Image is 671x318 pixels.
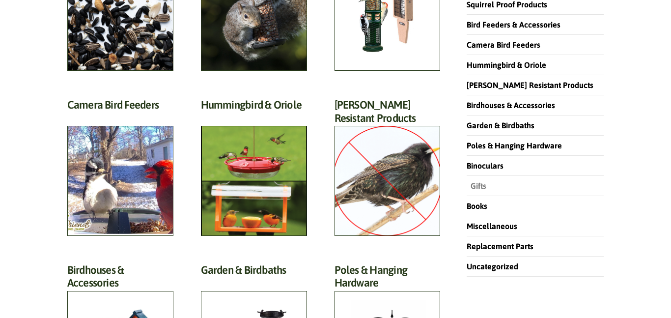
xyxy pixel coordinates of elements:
[335,98,441,130] h2: [PERSON_NAME] Resistant Products
[467,202,487,210] a: Books
[467,101,555,110] a: Birdhouses & Accessories
[467,161,503,170] a: Binoculars
[467,121,534,130] a: Garden & Birdbaths
[467,242,533,251] a: Replacement Parts
[467,60,546,69] a: Hummingbird & Oriole
[467,181,486,190] a: Gifts
[467,81,593,89] a: [PERSON_NAME] Resistant Products
[467,262,518,271] a: Uncategorized
[467,40,540,49] a: Camera Bird Feeders
[67,98,173,116] h2: Camera Bird Feeders
[67,98,173,236] a: Visit product category Camera Bird Feeders
[467,20,560,29] a: Bird Feeders & Accessories
[467,141,562,150] a: Poles & Hanging Hardware
[201,98,307,116] h2: Hummingbird & Oriole
[201,263,307,282] h2: Garden & Birdbaths
[201,98,307,236] a: Visit product category Hummingbird & Oriole
[67,263,173,295] h2: Birdhouses & Accessories
[335,98,441,236] a: Visit product category Starling Resistant Products
[467,222,517,231] a: Miscellaneous
[335,263,441,295] h2: Poles & Hanging Hardware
